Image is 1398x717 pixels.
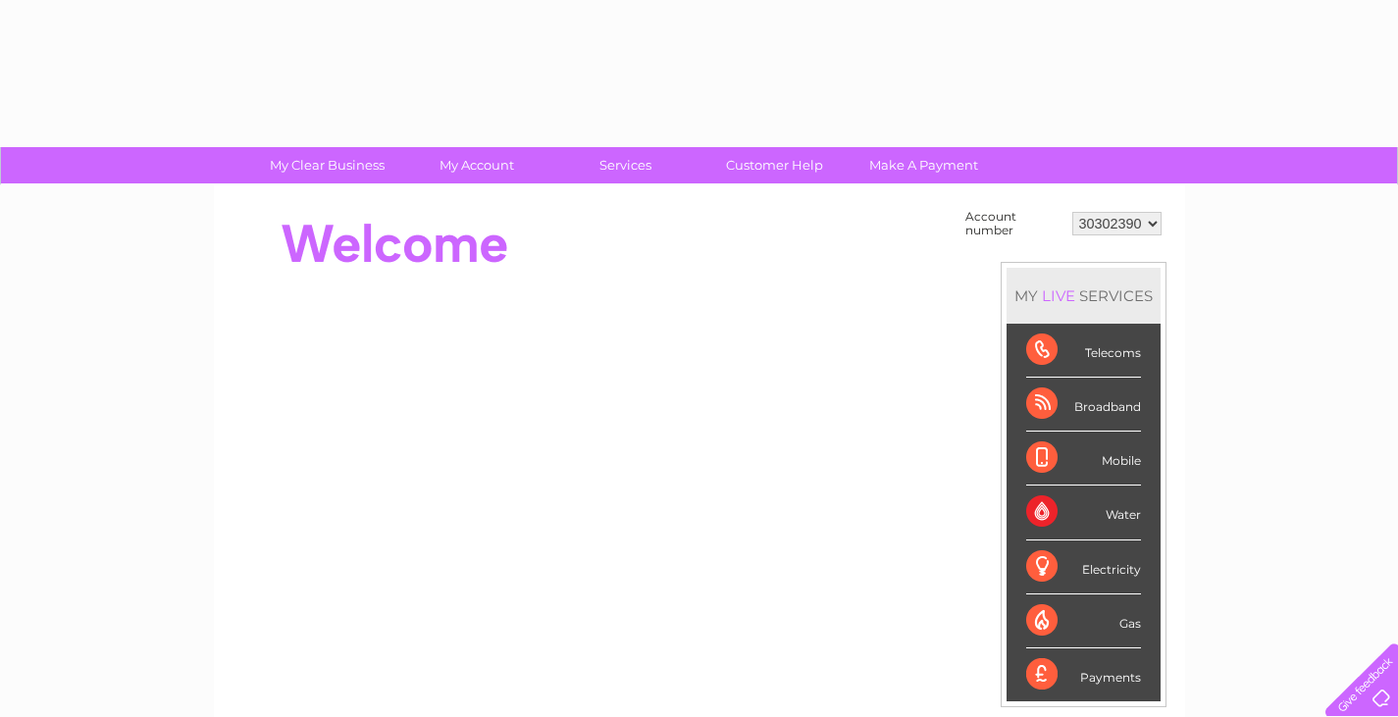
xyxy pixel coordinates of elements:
[960,205,1067,242] td: Account number
[1026,432,1141,486] div: Mobile
[1026,378,1141,432] div: Broadband
[544,147,706,183] a: Services
[1038,286,1079,305] div: LIVE
[246,147,408,183] a: My Clear Business
[843,147,1005,183] a: Make A Payment
[1026,486,1141,539] div: Water
[395,147,557,183] a: My Account
[1026,540,1141,594] div: Electricity
[1026,324,1141,378] div: Telecoms
[1026,648,1141,701] div: Payments
[1026,594,1141,648] div: Gas
[694,147,855,183] a: Customer Help
[1007,268,1161,324] div: MY SERVICES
